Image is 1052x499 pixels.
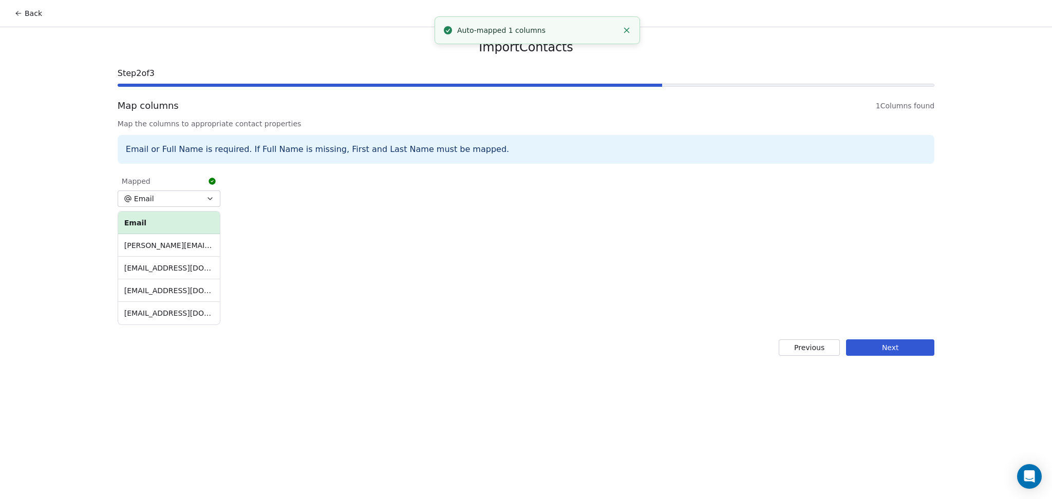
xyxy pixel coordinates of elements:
td: [EMAIL_ADDRESS][DOMAIN_NAME] [118,257,220,279]
button: Close toast [620,24,633,37]
span: Map columns [118,99,179,112]
button: Previous [779,339,840,356]
th: Email [118,212,220,234]
span: Map the columns to appropriate contact properties [118,119,934,129]
td: [PERSON_NAME][EMAIL_ADDRESS][PERSON_NAME][DOMAIN_NAME] [118,234,220,257]
span: Import Contacts [479,40,573,55]
div: Email or Full Name is required. If Full Name is missing, First and Last Name must be mapped. [118,135,934,164]
span: 1 Columns found [876,101,934,111]
button: Back [8,4,48,23]
span: Step 2 of 3 [118,67,934,80]
button: Next [846,339,934,356]
span: Mapped [122,176,151,186]
span: Email [134,194,154,204]
div: Open Intercom Messenger [1017,464,1042,489]
td: [EMAIL_ADDRESS][DOMAIN_NAME] [118,279,220,302]
div: Auto-mapped 1 columns [457,25,618,36]
td: [EMAIL_ADDRESS][DOMAIN_NAME] [118,302,220,324]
